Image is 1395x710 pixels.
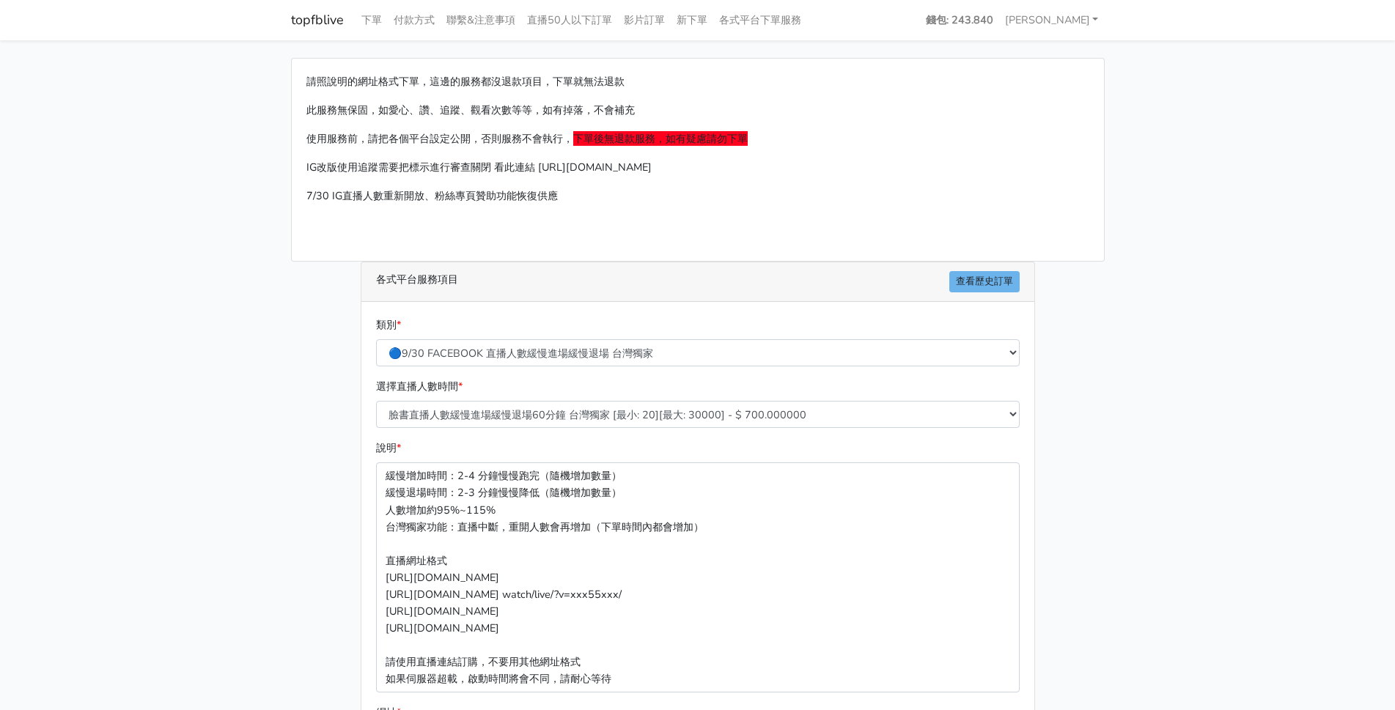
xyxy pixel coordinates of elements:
[388,6,441,34] a: 付款方式
[618,6,671,34] a: 影片訂單
[291,6,344,34] a: topfblive
[361,262,1034,302] div: 各式平台服務項目
[376,378,463,395] label: 選擇直播人數時間
[949,271,1020,292] a: 查看歷史訂單
[920,6,999,34] a: 錢包: 243.840
[376,440,401,456] label: 說明
[306,159,1089,176] p: IG改版使用追蹤需要把標示進行審查關閉 看此連結 [URL][DOMAIN_NAME]
[999,6,1105,34] a: [PERSON_NAME]
[441,6,521,34] a: 聯繫&注意事項
[356,6,388,34] a: 下單
[376,317,401,333] label: 類別
[521,6,618,34] a: 直播50人以下訂單
[306,130,1089,147] p: 使用服務前，請把各個平台設定公開，否則服務不會執行，
[671,6,713,34] a: 新下單
[306,73,1089,90] p: 請照說明的網址格式下單，這邊的服務都沒退款項目，下單就無法退款
[376,462,1020,692] p: 緩慢增加時間：2-4 分鐘慢慢跑完（隨機增加數量） 緩慢退場時間：2-3 分鐘慢慢降低（隨機增加數量） 人數增加約95%~115% 台灣獨家功能：直播中斷，重開人數會再增加（下單時間內都會增加）...
[926,12,993,27] strong: 錢包: 243.840
[306,188,1089,204] p: 7/30 IG直播人數重新開放、粉絲專頁贊助功能恢復供應
[306,102,1089,119] p: 此服務無保固，如愛心、讚、追蹤、觀看次數等等，如有掉落，不會補充
[573,131,748,146] span: 下單後無退款服務，如有疑慮請勿下單
[713,6,807,34] a: 各式平台下單服務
